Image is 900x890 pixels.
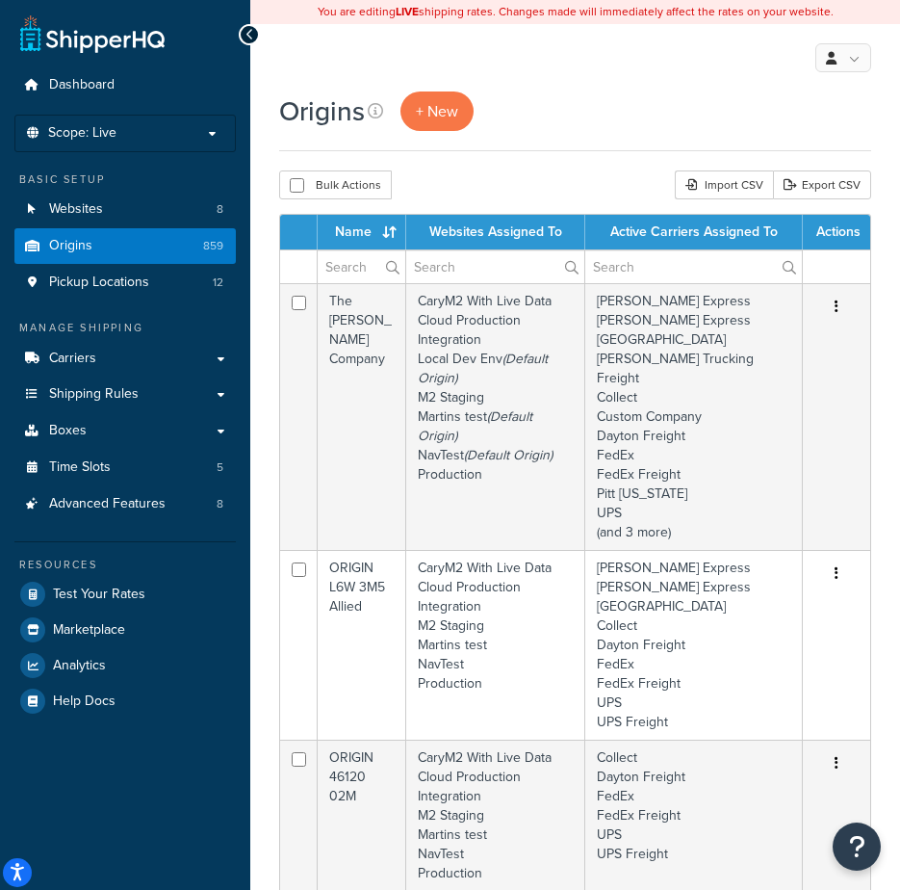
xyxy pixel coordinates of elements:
input: Search [585,250,802,283]
span: Test Your Rates [53,587,145,603]
a: Time Slots 5 [14,450,236,485]
span: Carriers [49,351,96,367]
div: Manage Shipping [14,320,236,336]
span: Help Docs [53,694,116,710]
li: Websites [14,192,236,227]
a: Shipping Rules [14,377,236,412]
i: (Default Origin) [464,445,553,465]
input: Search [318,250,405,283]
td: CaryM2 With Live Data Cloud Production Integration M2 Staging Martins test NavTest Production [406,550,585,740]
span: Advanced Features [49,496,166,512]
li: Pickup Locations [14,265,236,301]
a: Help Docs [14,684,236,719]
a: + New [400,92,474,131]
span: 8 [217,201,223,218]
a: Boxes [14,413,236,449]
span: Dashboard [49,77,115,93]
span: Shipping Rules [49,386,139,403]
b: LIVE [396,3,419,20]
a: Origins 859 [14,228,236,264]
span: Pickup Locations [49,275,149,291]
th: Actions [803,215,870,249]
span: Marketplace [53,622,125,639]
div: Basic Setup [14,171,236,188]
i: (Default Origin) [418,349,548,388]
div: Resources [14,557,236,573]
li: Advanced Features [14,486,236,522]
div: Import CSV [675,170,773,199]
td: [PERSON_NAME] Express [PERSON_NAME] Express [GEOGRAPHIC_DATA] [PERSON_NAME] Trucking Freight Coll... [585,283,803,550]
button: Bulk Actions [279,170,392,199]
th: Active Carriers Assigned To [585,215,803,249]
a: Pickup Locations 12 [14,265,236,301]
td: [PERSON_NAME] Express [PERSON_NAME] Express [GEOGRAPHIC_DATA] Collect Dayton Freight FedEx FedEx ... [585,550,803,740]
li: Time Slots [14,450,236,485]
span: 12 [213,275,223,291]
input: Search [406,250,584,283]
button: Open Resource Center [833,823,881,871]
a: Dashboard [14,67,236,103]
td: CaryM2 With Live Data Cloud Production Integration Local Dev Env M2 Staging Martins test NavTest ... [406,283,585,550]
a: Export CSV [773,170,871,199]
span: Analytics [53,658,106,674]
td: The [PERSON_NAME] Company [318,283,406,550]
h1: Origins [279,92,365,130]
a: Analytics [14,648,236,683]
span: + New [416,100,458,122]
span: 8 [217,496,223,512]
a: Websites 8 [14,192,236,227]
span: Websites [49,201,103,218]
span: Origins [49,238,92,254]
span: Time Slots [49,459,111,476]
span: 5 [217,459,223,476]
th: Name : activate to sort column ascending [318,215,406,249]
a: ShipperHQ Home [20,14,165,53]
th: Websites Assigned To [406,215,585,249]
a: Test Your Rates [14,577,236,612]
i: (Default Origin) [418,406,532,446]
td: ORIGIN L6W 3M5 Allied [318,550,406,740]
span: Scope: Live [48,125,116,142]
a: Carriers [14,341,236,377]
span: Boxes [49,423,87,439]
a: Advanced Features 8 [14,486,236,522]
span: 859 [203,238,223,254]
li: Origins [14,228,236,264]
a: Marketplace [14,613,236,647]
